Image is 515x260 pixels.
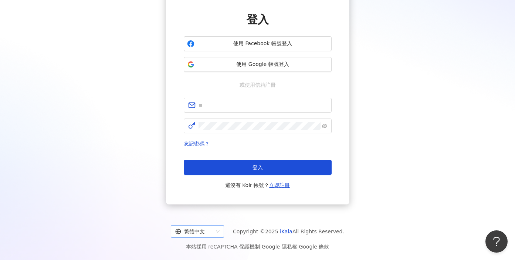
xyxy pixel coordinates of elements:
span: 登入 [253,164,263,170]
span: 或使用信箱註冊 [234,81,281,89]
span: | [297,244,299,250]
span: 本站採用 reCAPTCHA 保護機制 [186,242,329,251]
span: 登入 [247,13,269,26]
iframe: Help Scout Beacon - Open [485,230,508,253]
a: iKala [280,229,292,234]
div: 繁體中文 [175,226,213,237]
a: Google 隱私權 [262,244,297,250]
button: 使用 Google 帳號登入 [184,57,332,72]
a: 立即註冊 [269,182,290,188]
span: eye-invisible [322,123,327,129]
a: 忘記密碼？ [184,141,210,147]
span: 還沒有 Kolr 帳號？ [225,181,290,190]
span: 使用 Google 帳號登入 [197,61,328,68]
button: 使用 Facebook 帳號登入 [184,36,332,51]
span: 使用 Facebook 帳號登入 [197,40,328,47]
span: Copyright © 2025 All Rights Reserved. [233,227,344,236]
a: Google 條款 [299,244,329,250]
span: | [260,244,262,250]
button: 登入 [184,160,332,175]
